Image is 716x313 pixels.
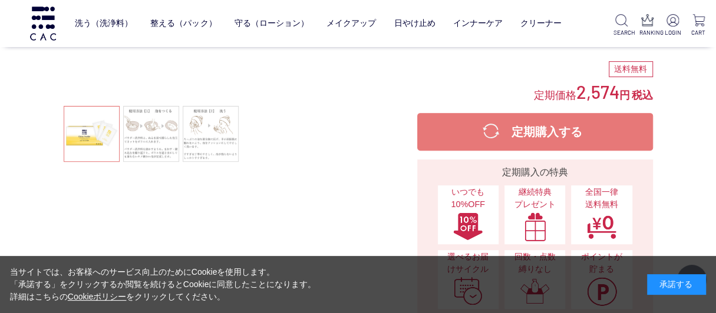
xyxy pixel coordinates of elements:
button: 定期購入する [417,113,653,151]
a: メイクアップ [326,9,376,38]
span: ポイントが貯まる [577,251,626,276]
a: SEARCH [613,14,630,37]
span: 回数・点数縛りなし [510,251,559,276]
a: クリーナー [520,9,562,38]
span: 2,574 [576,81,619,102]
span: 選べるお届けサイクル [444,251,493,276]
a: 洗う（洗浄料） [75,9,133,38]
span: 定期価格 [534,88,576,101]
a: Cookieポリシー [68,292,127,301]
span: 継続特典 プレゼント [510,186,559,211]
div: 承諾する [647,274,706,295]
p: LOGIN [665,28,681,37]
a: インナーケア [453,9,503,38]
p: RANKING [639,28,655,37]
div: 当サイトでは、お客様へのサービス向上のためにCookieを使用します。 「承諾する」をクリックするか閲覧を続けるとCookieに同意したことになります。 詳細はこちらの をクリックしてください。 [10,266,316,303]
a: 整える（パック） [150,9,216,38]
div: 送料無料 [609,61,653,78]
span: いつでも10%OFF [444,186,493,211]
a: LOGIN [665,14,681,37]
p: CART [690,28,707,37]
img: 継続特典プレゼント [520,212,550,241]
span: 全国一律 送料無料 [577,186,626,211]
a: CART [690,14,707,37]
img: 全国一律送料無料 [586,212,617,241]
p: SEARCH [613,28,630,37]
img: logo [28,6,58,40]
a: 日やけ止め [394,9,435,38]
span: 円 [619,89,630,101]
img: いつでも10%OFF [453,212,483,241]
div: 定期購入の特典 [422,165,648,179]
a: 守る（ローション） [235,9,309,38]
span: 税込 [632,89,653,101]
a: RANKING [639,14,655,37]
